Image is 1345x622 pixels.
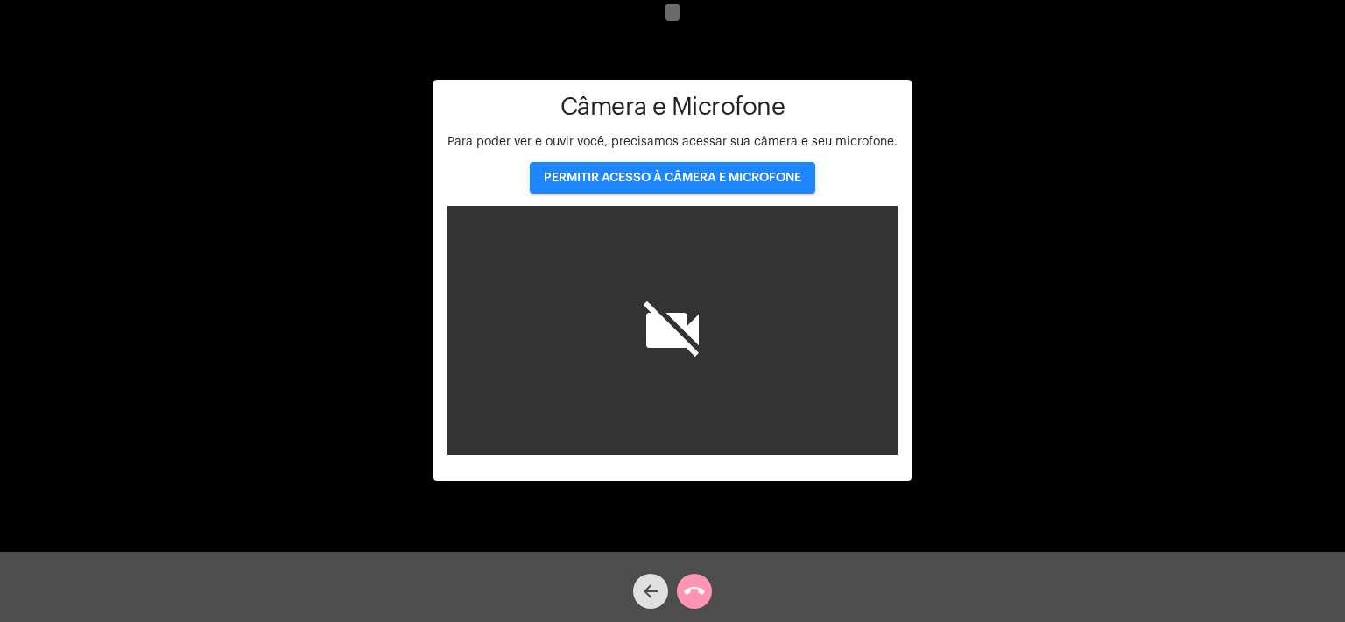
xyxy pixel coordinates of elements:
button: PERMITIR ACESSO À CÂMERA E MICROFONE [530,162,815,194]
i: videocam_off [637,295,708,365]
span: Para poder ver e ouvir você, precisamos acessar sua câmera e seu microfone. [447,136,898,148]
mat-icon: call_end [684,581,705,602]
mat-icon: arrow_back [640,581,661,602]
span: PERMITIR ACESSO À CÂMERA E MICROFONE [544,172,801,184]
h1: Câmera e Microfone [447,94,898,121]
